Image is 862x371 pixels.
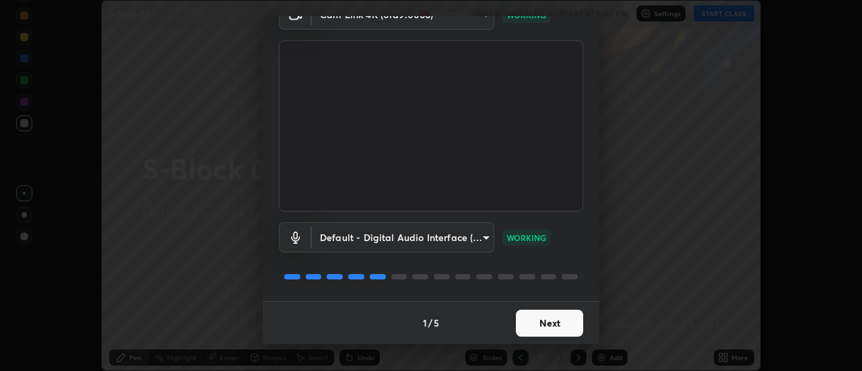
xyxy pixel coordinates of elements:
[434,316,439,330] h4: 5
[423,316,427,330] h4: 1
[506,232,546,244] p: WORKING
[516,310,583,337] button: Next
[312,222,494,252] div: Cam Link 4K (0fd9:0066)
[428,316,432,330] h4: /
